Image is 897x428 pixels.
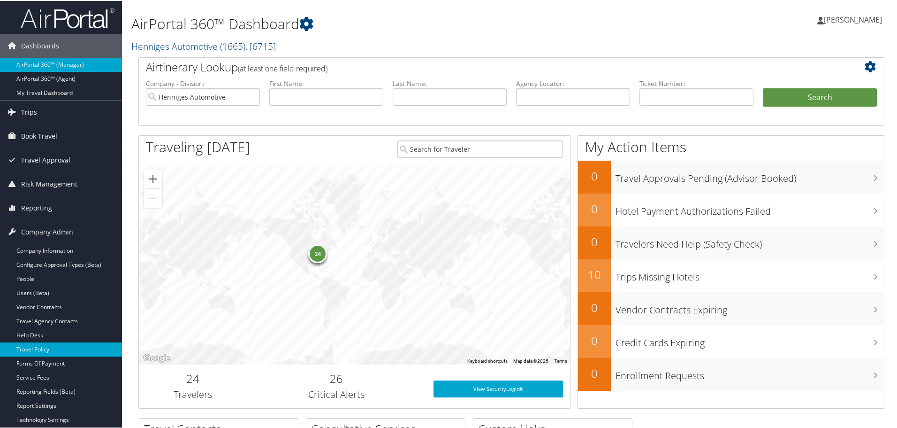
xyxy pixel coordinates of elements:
[21,100,37,123] span: Trips
[21,148,70,171] span: Travel Approval
[616,265,884,283] h3: Trips Missing Hotels
[616,298,884,316] h3: Vendor Contracts Expiring
[21,219,73,243] span: Company Admin
[467,357,508,364] button: Keyboard shortcuts
[578,160,884,193] a: 0Travel Approvals Pending (Advisor Booked)
[578,365,611,381] h2: 0
[578,136,884,156] h1: My Action Items
[578,226,884,258] a: 0Travelers Need Help (Safety Check)
[131,13,638,33] h1: AirPortal 360™ Dashboard
[254,370,419,386] h2: 26
[578,266,611,282] h2: 10
[245,39,276,52] span: , [ 6715 ]
[578,324,884,357] a: 0Credit Cards Expiring
[397,140,563,157] input: Search for Traveler
[433,380,563,397] a: View SecurityLogic®
[146,136,250,156] h1: Traveling [DATE]
[393,78,507,87] label: Last Name:
[616,331,884,349] h3: Credit Cards Expiring
[639,78,753,87] label: Ticket Number:
[578,200,611,216] h2: 0
[616,199,884,217] h3: Hotel Payment Authorizations Failed
[554,358,567,363] a: Terms (opens in new tab)
[21,171,77,195] span: Risk Management
[146,78,260,87] label: Company - Division:
[146,370,240,386] h2: 24
[144,169,162,187] button: Zoom in
[578,332,611,348] h2: 0
[254,387,419,400] h3: Critical Alerts
[21,6,114,28] img: airportal-logo.png
[131,39,276,52] a: Henniges Automotive
[616,166,884,184] h3: Travel Approvals Pending (Advisor Booked)
[824,14,882,24] span: [PERSON_NAME]
[146,58,815,74] h2: Airtinerary Lookup
[146,387,240,400] h3: Travelers
[308,243,327,262] div: 24
[21,195,52,219] span: Reporting
[141,351,172,364] img: Google
[144,188,162,207] button: Zoom out
[817,5,891,33] a: [PERSON_NAME]
[141,351,172,364] a: Open this area in Google Maps (opens a new window)
[21,124,57,147] span: Book Travel
[616,232,884,250] h3: Travelers Need Help (Safety Check)
[578,193,884,226] a: 0Hotel Payment Authorizations Failed
[238,62,327,73] span: (at least one field required)
[578,291,884,324] a: 0Vendor Contracts Expiring
[578,167,611,183] h2: 0
[21,33,59,57] span: Dashboards
[763,87,877,106] button: Search
[578,233,611,249] h2: 0
[578,357,884,390] a: 0Enrollment Requests
[269,78,383,87] label: First Name:
[220,39,245,52] span: ( 1665 )
[616,364,884,381] h3: Enrollment Requests
[516,78,630,87] label: Agency Locator:
[578,258,884,291] a: 10Trips Missing Hotels
[513,358,548,363] span: Map data ©2025
[578,299,611,315] h2: 0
